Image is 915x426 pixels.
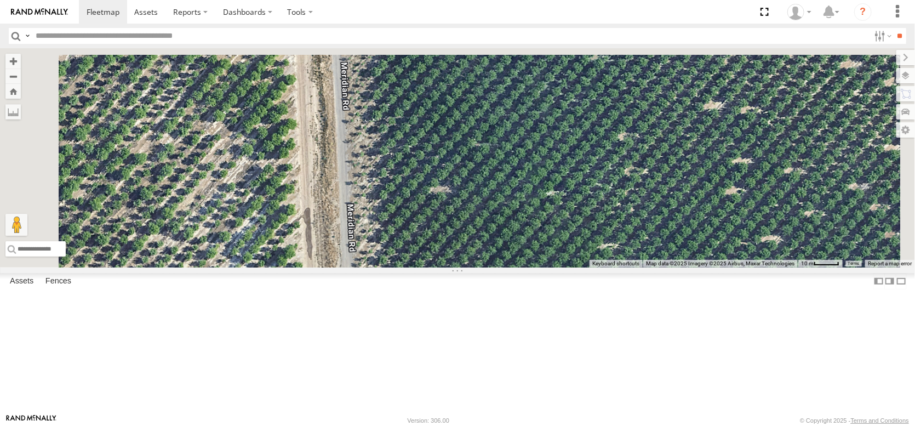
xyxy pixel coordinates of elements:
[873,273,884,289] label: Dock Summary Table to the Left
[592,260,639,268] button: Keyboard shortcuts
[848,262,860,266] a: Terms (opens in new tab)
[23,28,32,44] label: Search Query
[868,260,912,266] a: Report a map error
[5,104,21,120] label: Measure
[40,274,77,289] label: Fences
[851,417,909,424] a: Terms and Conditions
[896,273,907,289] label: Hide Summary Table
[798,260,843,268] button: Map Scale: 10 m per 43 pixels
[646,260,794,266] span: Map data ©2025 Imagery ©2025 Airbus, Maxar Technologies
[5,54,21,69] button: Zoom in
[5,69,21,84] button: Zoom out
[801,260,814,266] span: 10 m
[854,3,872,21] i: ?
[896,122,915,138] label: Map Settings
[408,417,449,424] div: Version: 306.00
[870,28,894,44] label: Search Filter Options
[800,417,909,424] div: © Copyright 2025 -
[11,8,68,16] img: rand-logo.svg
[784,4,815,20] div: Dennis Braga
[4,274,39,289] label: Assets
[884,273,895,289] label: Dock Summary Table to the Right
[5,214,27,236] button: Drag Pegman onto the map to open Street View
[6,415,56,426] a: Visit our Website
[5,84,21,99] button: Zoom Home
